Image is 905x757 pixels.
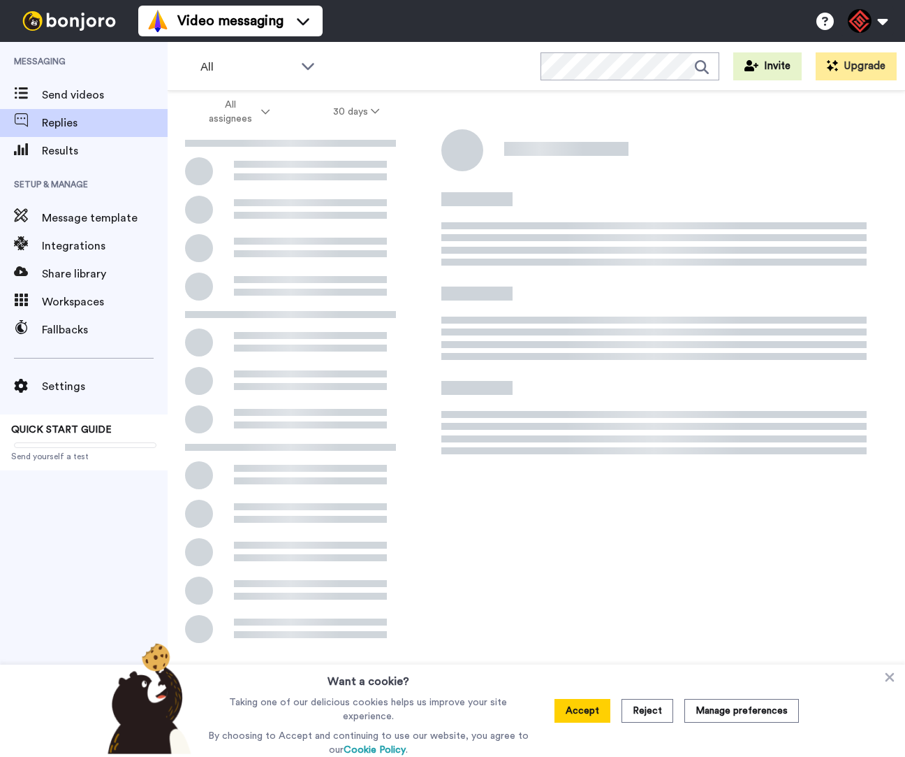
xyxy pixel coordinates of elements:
span: Integrations [42,238,168,254]
p: Taking one of our delicious cookies helps us improve your site experience. [205,695,532,723]
button: Accept [554,699,610,723]
button: Reject [621,699,673,723]
img: vm-color.svg [147,10,169,32]
h3: Want a cookie? [328,665,409,690]
span: Workspaces [42,294,168,310]
span: Send yourself a test [11,451,156,462]
button: Invite [733,52,802,80]
span: All assignees [202,98,258,126]
p: By choosing to Accept and continuing to use our website, you agree to our . [205,729,532,757]
a: Cookie Policy [344,745,406,755]
button: Manage preferences [684,699,799,723]
span: Send videos [42,87,168,103]
span: Settings [42,378,168,395]
span: QUICK START GUIDE [11,425,112,435]
span: Replies [42,115,168,131]
span: Fallbacks [42,322,168,338]
img: bear-with-cookie.png [95,642,198,754]
span: Results [42,143,168,159]
span: All [200,59,294,75]
img: bj-logo-header-white.svg [17,11,122,31]
button: All assignees [170,92,302,131]
button: 30 days [302,99,411,124]
span: Video messaging [177,11,284,31]
span: Share library [42,266,168,282]
span: Message template [42,210,168,226]
button: Upgrade [816,52,897,80]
